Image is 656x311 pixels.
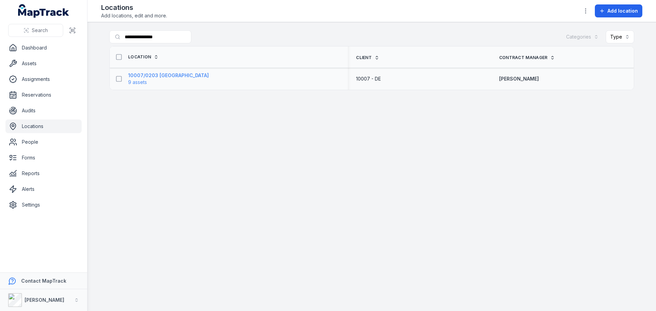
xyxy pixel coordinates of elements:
a: Settings [5,198,82,212]
span: Search [32,27,48,34]
span: Location [128,54,151,60]
a: [PERSON_NAME] [499,75,539,82]
a: Location [128,54,159,60]
h2: Locations [101,3,167,12]
button: Type [606,30,634,43]
a: Locations [5,119,82,133]
a: People [5,135,82,149]
a: Client [356,55,379,60]
span: Add locations, edit and more. [101,12,167,19]
span: Client [356,55,372,60]
a: Contract Manager [499,55,555,60]
button: Search [8,24,63,37]
button: Add location [595,4,642,17]
span: Contract Manager [499,55,548,60]
a: Audits [5,104,82,117]
span: Add location [607,8,638,14]
a: MapTrack [18,4,69,18]
a: Reservations [5,88,82,102]
strong: [PERSON_NAME] [25,297,64,303]
span: 10007 - DE [356,75,381,82]
a: Assets [5,57,82,70]
a: 10007/0203 [GEOGRAPHIC_DATA]9 assets [128,72,209,86]
a: Alerts [5,182,82,196]
a: Forms [5,151,82,165]
a: Assignments [5,72,82,86]
span: 9 assets [128,79,147,86]
strong: 10007/0203 [GEOGRAPHIC_DATA] [128,72,209,79]
a: Reports [5,167,82,180]
a: Dashboard [5,41,82,55]
strong: Contact MapTrack [21,278,66,284]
